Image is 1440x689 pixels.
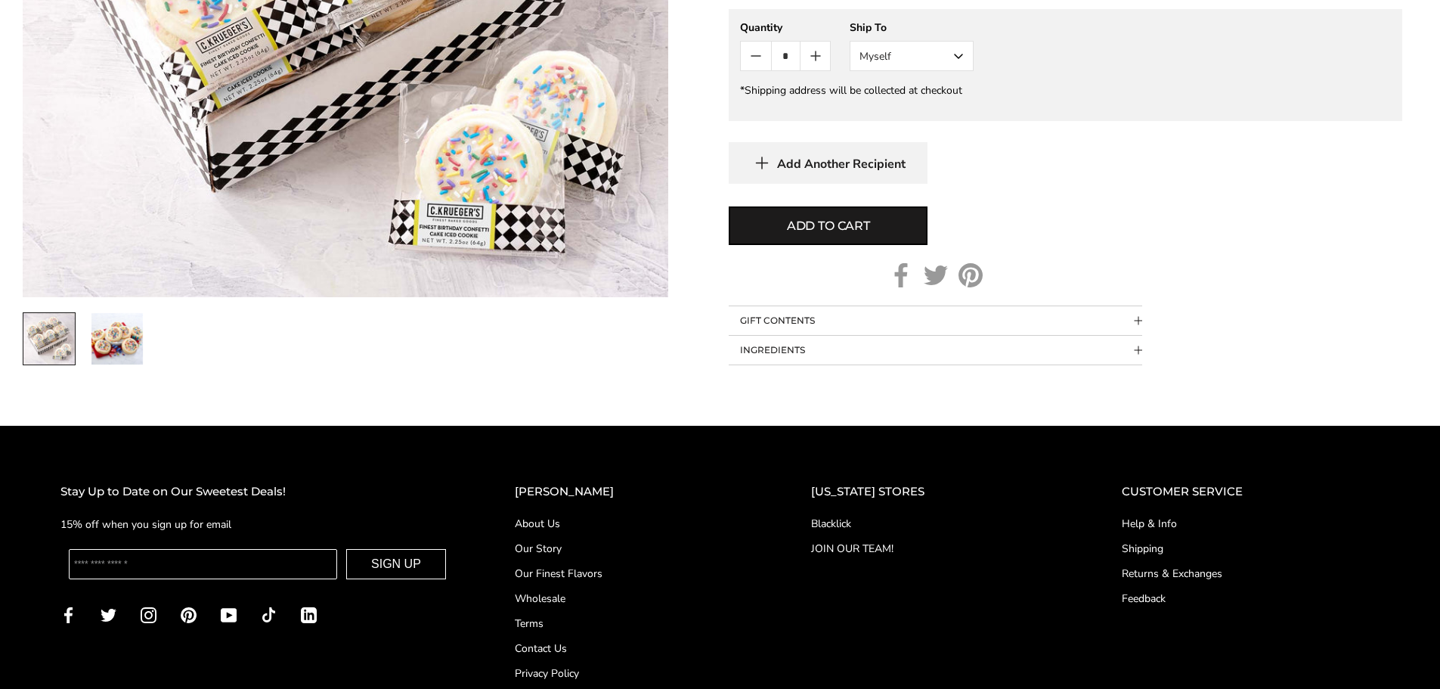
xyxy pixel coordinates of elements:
a: Blacklick [811,516,1061,532]
a: Help & Info [1122,516,1380,532]
a: Facebook [889,263,913,287]
button: Add to cart [729,206,927,245]
h2: CUSTOMER SERVICE [1122,483,1380,501]
a: Contact Us [515,641,751,656]
div: Ship To [850,20,974,35]
div: *Shipping address will be collected at checkout [740,83,1391,98]
input: Enter your email [69,549,337,579]
a: JOIN OUR TEAM! [811,541,1061,557]
img: Just the Cookies! Birthday Confetti Cookie Assortment [23,313,75,365]
h2: [PERSON_NAME] [515,483,751,501]
button: Myself [850,41,974,71]
gfm-form: New recipient [729,9,1402,121]
input: Quantity [771,42,801,70]
h2: Stay Up to Date on Our Sweetest Deals! [60,483,454,501]
span: Add Another Recipient [777,157,906,172]
a: 2 / 2 [91,312,144,365]
a: Pinterest [181,606,197,623]
a: LinkedIn [301,606,317,623]
a: Twitter [924,263,948,287]
iframe: Sign Up via Text for Offers [12,632,156,677]
a: Facebook [60,606,76,623]
p: 15% off when you sign up for email [60,516,454,533]
a: Instagram [141,606,156,623]
a: Twitter [101,606,116,623]
a: TikTok [261,606,277,623]
a: Returns & Exchanges [1122,566,1380,582]
button: Add Another Recipient [729,142,927,184]
img: Just the Cookies! Birthday Confetti Cookie Assortment [91,313,143,365]
span: Add to cart [787,217,870,235]
a: Pinterest [958,263,983,287]
a: Our Finest Flavors [515,566,751,582]
button: Count minus [741,42,770,70]
a: Wholesale [515,591,751,607]
button: Collapsible block button [729,336,1142,365]
a: 1 / 2 [23,312,76,365]
button: Count plus [801,42,830,70]
a: About Us [515,516,751,532]
a: YouTube [221,606,237,623]
div: Quantity [740,20,831,35]
button: SIGN UP [346,549,446,579]
a: Shipping [1122,541,1380,557]
a: Our Story [515,541,751,557]
h2: [US_STATE] STORES [811,483,1061,501]
a: Privacy Policy [515,666,751,681]
a: Terms [515,616,751,632]
button: Collapsible block button [729,306,1142,335]
a: Feedback [1122,591,1380,607]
